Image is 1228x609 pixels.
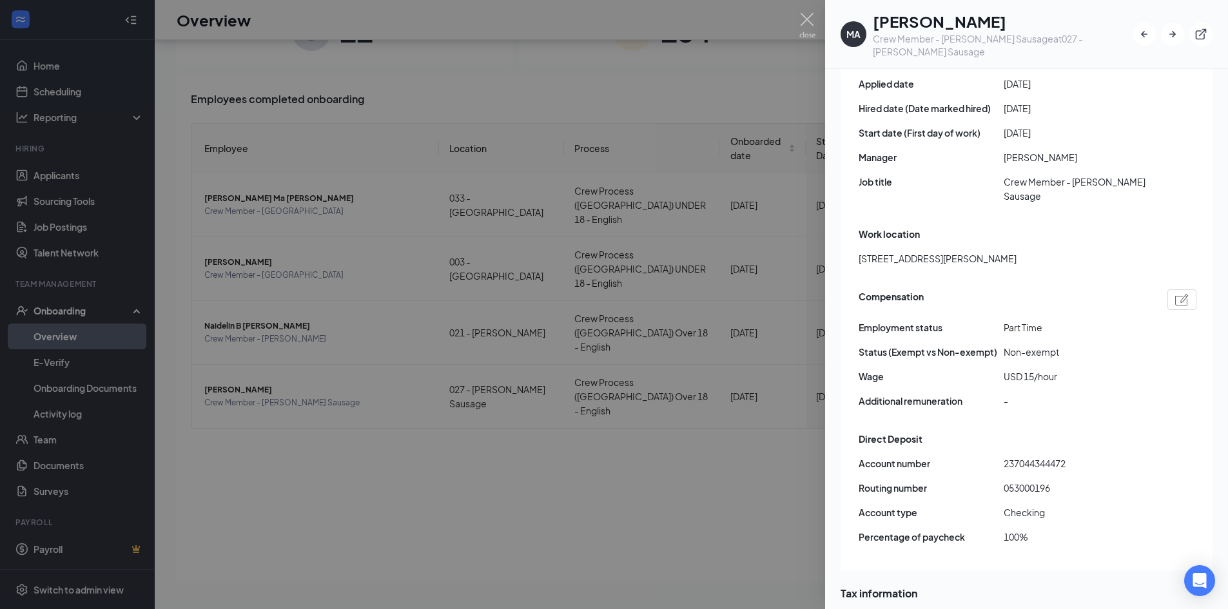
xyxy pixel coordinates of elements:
[859,126,1004,140] span: Start date (First day of work)
[1004,126,1149,140] span: [DATE]
[841,585,1213,601] span: Tax information
[1004,505,1149,519] span: Checking
[859,505,1004,519] span: Account type
[859,456,1004,470] span: Account number
[859,345,1004,359] span: Status (Exempt vs Non-exempt)
[1004,101,1149,115] span: [DATE]
[873,32,1133,58] div: Crew Member - [PERSON_NAME] Sausage at 027 - [PERSON_NAME] Sausage
[1133,23,1156,46] button: ArrowLeftNew
[859,150,1004,164] span: Manager
[1184,565,1215,596] div: Open Intercom Messenger
[846,28,861,41] div: MA
[1004,150,1149,164] span: [PERSON_NAME]
[1138,28,1151,41] svg: ArrowLeftNew
[1004,369,1149,383] span: USD 15/hour
[1161,23,1184,46] button: ArrowRight
[859,369,1004,383] span: Wage
[859,289,924,310] span: Compensation
[1004,320,1149,334] span: Part Time
[873,10,1133,32] h1: [PERSON_NAME]
[1189,23,1213,46] button: ExternalLink
[859,481,1004,495] span: Routing number
[859,320,1004,334] span: Employment status
[1166,28,1179,41] svg: ArrowRight
[1004,530,1149,544] span: 100%
[1004,456,1149,470] span: 237044344472
[859,227,920,241] span: Work location
[859,101,1004,115] span: Hired date (Date marked hired)
[859,251,1017,266] span: [STREET_ADDRESS][PERSON_NAME]
[859,530,1004,544] span: Percentage of paycheck
[859,77,1004,91] span: Applied date
[1004,394,1149,408] span: -
[859,432,922,446] span: Direct Deposit
[1004,77,1149,91] span: [DATE]
[1194,28,1207,41] svg: ExternalLink
[1004,175,1149,203] span: Crew Member - [PERSON_NAME] Sausage
[1004,345,1149,359] span: Non-exempt
[1004,481,1149,495] span: 053000196
[859,394,1004,408] span: Additional remuneration
[859,175,1004,189] span: Job title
